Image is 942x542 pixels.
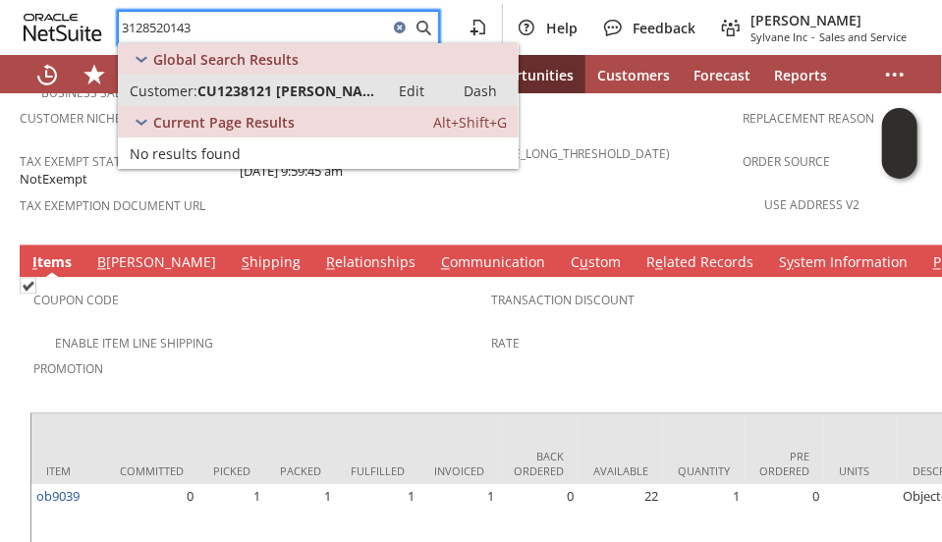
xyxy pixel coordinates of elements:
span: Alt+Shift+G [433,113,507,132]
input: Search [119,16,388,39]
div: Packed [280,464,321,479]
a: No results found [118,137,519,169]
a: Shipping [237,253,305,275]
svg: Recent Records [35,63,59,86]
a: Enable Item Line Shipping [55,336,213,352]
span: Customers [597,66,670,84]
div: Invoiced [434,464,484,479]
span: Feedback [633,19,695,37]
span: Oracle Guided Learning Widget. To move around, please hold and drag [882,144,917,180]
span: C [441,253,450,272]
a: Customer Niche [20,111,122,128]
span: NotExempt [20,171,87,190]
img: Checked [20,278,36,295]
a: Customers [585,55,682,94]
div: Available [593,464,648,479]
a: Items [28,253,77,275]
a: Order Source [744,154,831,171]
span: y [787,253,794,272]
div: Pre Ordered [759,450,809,479]
a: Replacement reason [744,111,875,128]
span: Sales and Service [819,29,907,44]
a: Tax Exemption Document URL [20,198,205,215]
span: B [97,253,106,272]
div: Units [839,464,883,479]
div: Fulfilled [351,464,405,479]
span: R [326,253,335,272]
span: - [811,29,815,44]
span: Forecast [693,66,750,84]
a: Coupon Code [33,293,119,309]
a: Relationships [321,253,420,275]
a: System Information [774,253,913,275]
a: Rate [491,336,520,352]
span: Opportunities [478,66,574,84]
span: P [933,253,941,272]
a: Tax Exempt Status [20,154,137,171]
span: Reports [774,66,827,84]
a: Custom [566,253,626,275]
div: Committed [120,464,184,479]
a: Recent Records [24,55,71,94]
span: I [32,253,37,272]
a: Customer:CU1238121 [PERSON_NAME]Edit: Dash: [118,75,519,106]
div: More menus [871,55,918,94]
span: S [242,253,249,272]
a: Use Address V2 [765,197,860,214]
a: Related Records [641,253,758,275]
span: Help [546,19,578,37]
a: Opportunities [467,55,585,94]
div: Back Ordered [514,450,564,479]
div: Quantity [678,464,730,479]
div: Shortcuts [71,55,118,94]
a: Dash: [446,79,515,102]
a: Promotion [33,361,103,378]
div: Picked [213,464,250,479]
svg: Search [412,16,435,39]
iframe: Click here to launch Oracle Guided Learning Help Panel [882,108,917,179]
span: Current Page Results [153,113,295,132]
a: Transaction Discount [491,293,635,309]
span: Customer: [130,81,197,100]
span: Sylvane Inc [750,29,807,44]
span: Global Search Results [153,50,299,69]
span: CU1238121 [PERSON_NAME] [197,81,377,100]
span: [PERSON_NAME] [750,11,907,29]
div: Item [46,464,90,479]
a: Forecast [682,55,762,94]
a: Business Sales Team [41,85,170,102]
a: Edit: [377,79,446,102]
svg: logo [24,14,102,41]
span: No results found [130,144,241,163]
a: Reports [762,55,839,94]
span: u [580,253,588,272]
span: e [655,253,663,272]
a: B[PERSON_NAME] [92,253,221,275]
span: [DATE] 9:59:45 am [240,163,343,182]
a: ob9039 [36,488,80,506]
a: Communication [436,253,550,275]
svg: Shortcuts [83,63,106,86]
